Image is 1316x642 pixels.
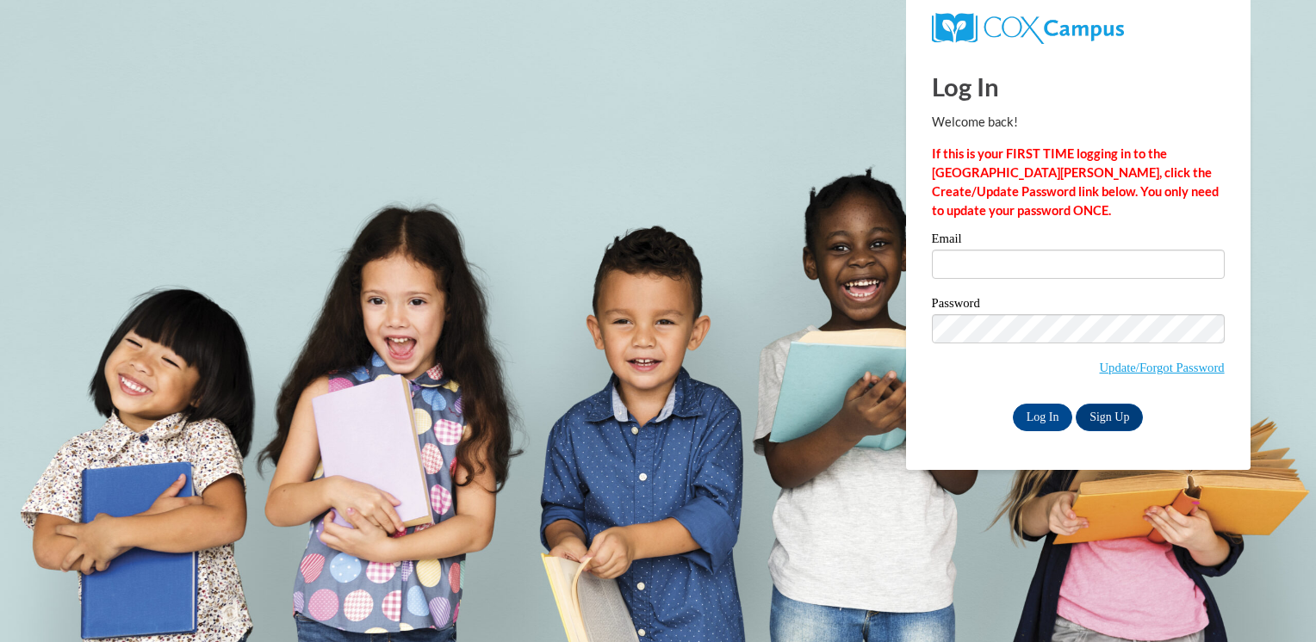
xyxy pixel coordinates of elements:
a: Update/Forgot Password [1100,361,1225,374]
label: Email [932,232,1225,250]
label: Password [932,297,1225,314]
h1: Log In [932,69,1225,104]
strong: If this is your FIRST TIME logging in to the [GEOGRAPHIC_DATA][PERSON_NAME], click the Create/Upd... [932,146,1219,218]
input: Log In [1013,404,1073,431]
img: COX Campus [932,13,1124,44]
a: Sign Up [1076,404,1143,431]
a: COX Campus [932,20,1124,34]
p: Welcome back! [932,113,1225,132]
